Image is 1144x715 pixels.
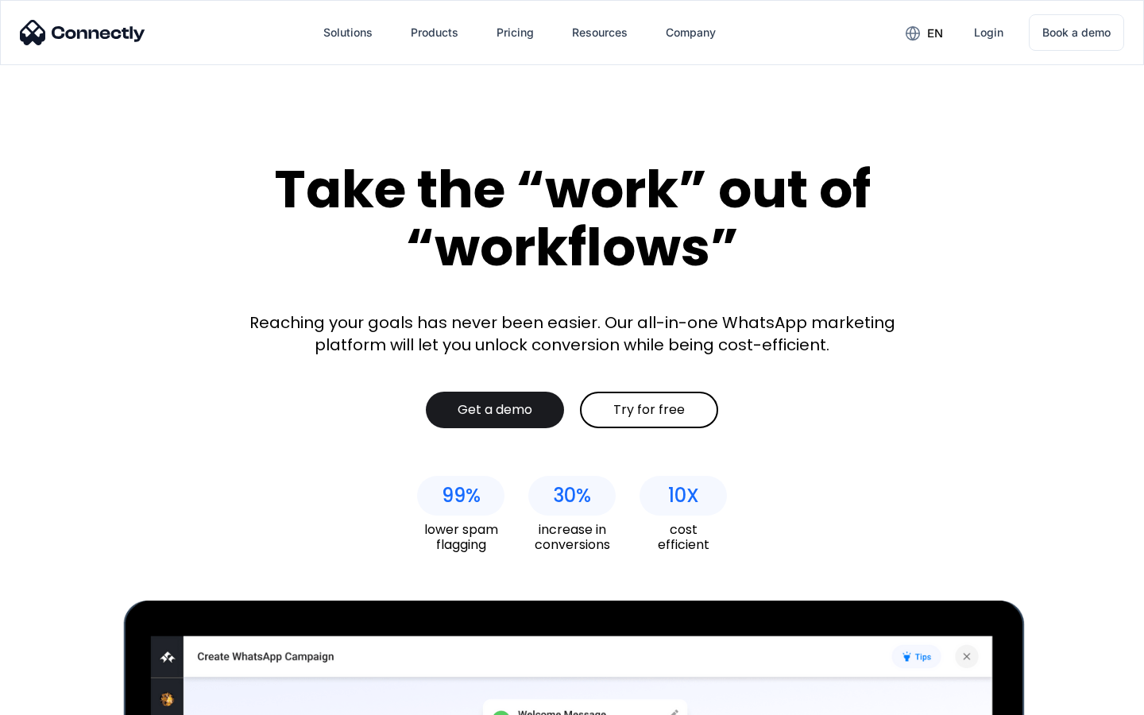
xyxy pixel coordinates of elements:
[417,522,504,552] div: lower spam flagging
[398,14,471,52] div: Products
[484,14,547,52] a: Pricing
[1029,14,1124,51] a: Book a demo
[214,160,929,276] div: Take the “work” out of “workflows”
[323,21,373,44] div: Solutions
[974,21,1003,44] div: Login
[893,21,955,44] div: en
[32,687,95,709] ul: Language list
[458,402,532,418] div: Get a demo
[426,392,564,428] a: Get a demo
[16,687,95,709] aside: Language selected: English
[559,14,640,52] div: Resources
[613,402,685,418] div: Try for free
[572,21,628,44] div: Resources
[553,485,591,507] div: 30%
[640,522,727,552] div: cost efficient
[668,485,699,507] div: 10X
[666,21,716,44] div: Company
[497,21,534,44] div: Pricing
[442,485,481,507] div: 99%
[528,522,616,552] div: increase in conversions
[411,21,458,44] div: Products
[961,14,1016,52] a: Login
[311,14,385,52] div: Solutions
[20,20,145,45] img: Connectly Logo
[927,22,943,44] div: en
[580,392,718,428] a: Try for free
[653,14,729,52] div: Company
[238,311,906,356] div: Reaching your goals has never been easier. Our all-in-one WhatsApp marketing platform will let yo...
